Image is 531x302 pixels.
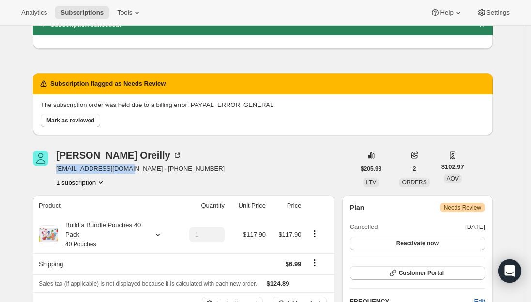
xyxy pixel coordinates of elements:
[269,195,304,216] th: Price
[407,162,422,176] button: 2
[33,253,176,274] th: Shipping
[413,165,416,173] span: 2
[56,151,182,160] div: [PERSON_NAME] Oreilly
[498,259,521,283] div: Open Intercom Messenger
[286,260,302,268] span: $6.99
[366,179,376,186] span: LTV
[447,175,459,182] span: AOV
[399,269,444,277] span: Customer Portal
[465,222,485,232] span: [DATE]
[486,9,510,16] span: Settings
[425,6,469,19] button: Help
[46,117,94,124] span: Mark as reviewed
[65,241,96,248] small: 40 Pouches
[307,228,322,239] button: Product actions
[350,266,485,280] button: Customer Portal
[111,6,148,19] button: Tools
[21,9,47,16] span: Analytics
[50,79,166,89] h2: Subscription flagged as Needs Review
[58,220,145,249] div: Build a Bundle Pouches 40 Pack
[56,164,225,174] span: [EMAIL_ADDRESS][DOMAIN_NAME] · [PHONE_NUMBER]
[176,195,228,216] th: Quantity
[56,178,106,187] button: Product actions
[440,9,453,16] span: Help
[307,257,322,268] button: Shipping actions
[441,162,464,172] span: $102.97
[243,231,266,238] span: $117.90
[361,165,381,173] span: $205.93
[444,204,481,211] span: Needs Review
[350,203,364,212] h2: Plan
[33,151,48,166] span: Corrine Oreilly
[228,195,269,216] th: Unit Price
[355,162,387,176] button: $205.93
[402,179,426,186] span: ORDERS
[267,280,289,287] span: $124.89
[117,9,132,16] span: Tools
[33,195,176,216] th: Product
[278,231,301,238] span: $117.90
[396,240,439,247] span: Reactivate now
[15,6,53,19] button: Analytics
[41,100,485,110] p: The subscription order was held due to a billing error: PAYPAL_ERROR_GENERAL
[61,9,104,16] span: Subscriptions
[471,6,516,19] button: Settings
[55,6,109,19] button: Subscriptions
[39,280,257,287] span: Sales tax (if applicable) is not displayed because it is calculated with each new order.
[41,114,100,127] button: Mark as reviewed
[350,222,378,232] span: Cancelled
[350,237,485,250] button: Reactivate now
